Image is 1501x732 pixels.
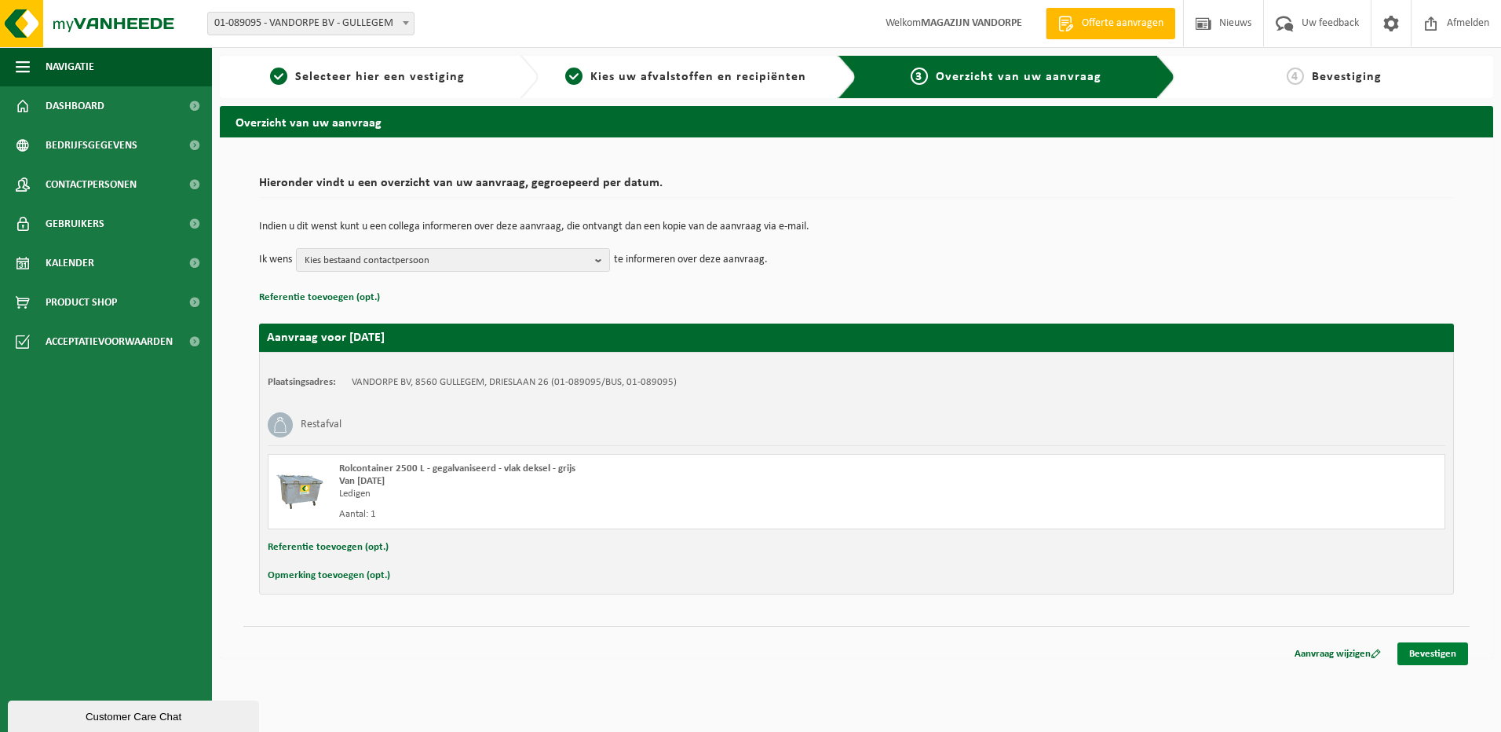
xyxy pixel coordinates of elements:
span: Contactpersonen [46,165,137,204]
span: Bedrijfsgegevens [46,126,137,165]
span: 01-089095 - VANDORPE BV - GULLEGEM [207,12,415,35]
h2: Hieronder vindt u een overzicht van uw aanvraag, gegroepeerd per datum. [259,177,1454,198]
span: 3 [911,68,928,85]
span: Selecteer hier een vestiging [295,71,465,83]
span: Offerte aanvragen [1078,16,1167,31]
button: Referentie toevoegen (opt.) [268,537,389,558]
span: Product Shop [46,283,117,322]
a: Aanvraag wijzigen [1283,642,1393,665]
strong: Van [DATE] [339,476,385,486]
strong: Plaatsingsadres: [268,377,336,387]
a: Bevestigen [1397,642,1468,665]
span: Navigatie [46,47,94,86]
button: Kies bestaand contactpersoon [296,248,610,272]
span: Kalender [46,243,94,283]
span: Dashboard [46,86,104,126]
p: te informeren over deze aanvraag. [614,248,768,272]
h3: Restafval [301,412,341,437]
span: Overzicht van uw aanvraag [936,71,1101,83]
button: Opmerking toevoegen (opt.) [268,565,390,586]
p: Indien u dit wenst kunt u een collega informeren over deze aanvraag, die ontvangt dan een kopie v... [259,221,1454,232]
button: Referentie toevoegen (opt.) [259,287,380,308]
img: WB-2500-GAL-GY-01.png [276,463,323,510]
span: Acceptatievoorwaarden [46,322,173,361]
span: 01-089095 - VANDORPE BV - GULLEGEM [208,13,414,35]
a: 1Selecteer hier een vestiging [228,68,507,86]
span: 4 [1287,68,1304,85]
span: Kies uw afvalstoffen en recipiënten [590,71,806,83]
span: Gebruikers [46,204,104,243]
div: Aantal: 1 [339,508,919,521]
td: VANDORPE BV, 8560 GULLEGEM, DRIESLAAN 26 (01-089095/BUS, 01-089095) [352,376,677,389]
iframe: chat widget [8,697,262,732]
span: 2 [565,68,583,85]
a: 2Kies uw afvalstoffen en recipiënten [546,68,826,86]
a: Offerte aanvragen [1046,8,1175,39]
h2: Overzicht van uw aanvraag [220,106,1493,137]
p: Ik wens [259,248,292,272]
span: 1 [270,68,287,85]
span: Bevestiging [1312,71,1382,83]
strong: MAGAZIJN VANDORPE [921,17,1022,29]
span: Rolcontainer 2500 L - gegalvaniseerd - vlak deksel - grijs [339,463,575,474]
strong: Aanvraag voor [DATE] [267,331,385,344]
div: Ledigen [339,488,919,500]
span: Kies bestaand contactpersoon [305,249,589,273]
